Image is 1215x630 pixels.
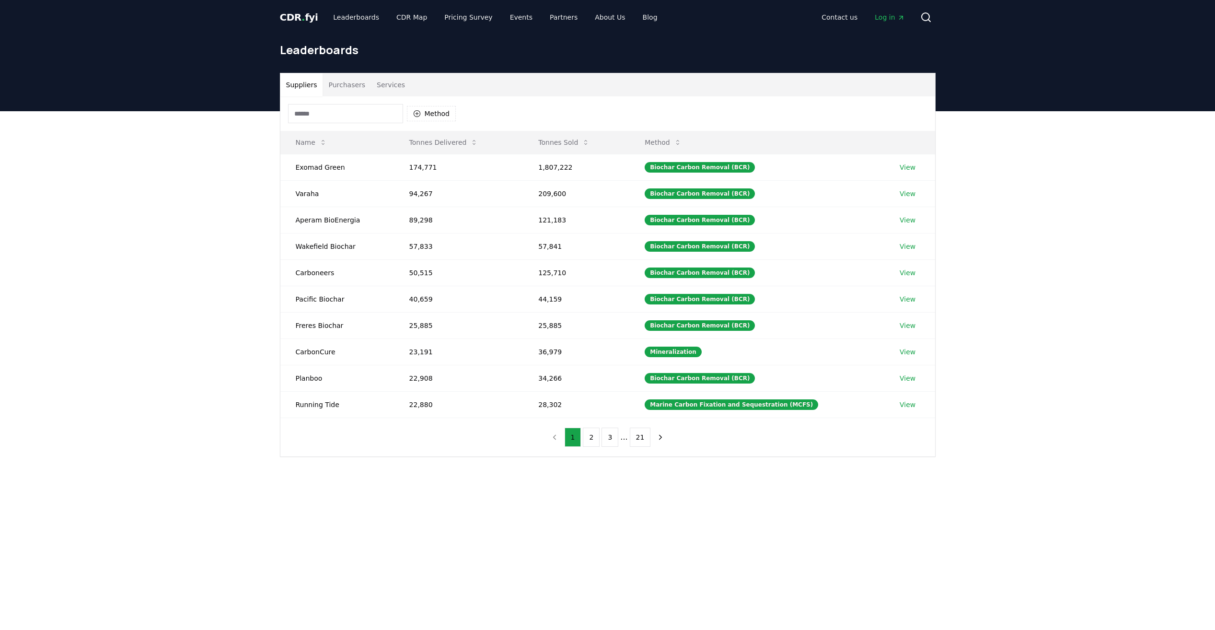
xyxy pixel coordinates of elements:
[542,9,585,26] a: Partners
[587,9,633,26] a: About Us
[900,321,915,330] a: View
[900,163,915,172] a: View
[280,207,394,233] td: Aperam BioEnergia
[523,391,629,418] td: 28,302
[523,312,629,338] td: 25,885
[645,373,755,384] div: Biochar Carbon Removal (BCR)
[583,428,600,447] button: 2
[523,207,629,233] td: 121,183
[402,133,486,152] button: Tonnes Delivered
[645,241,755,252] div: Biochar Carbon Removal (BCR)
[531,133,597,152] button: Tonnes Sold
[645,268,755,278] div: Biochar Carbon Removal (BCR)
[645,162,755,173] div: Biochar Carbon Removal (BCR)
[635,9,665,26] a: Blog
[565,428,581,447] button: 1
[814,9,865,26] a: Contact us
[900,294,915,304] a: View
[394,180,523,207] td: 94,267
[394,259,523,286] td: 50,515
[394,286,523,312] td: 40,659
[280,391,394,418] td: Running Tide
[630,428,651,447] button: 21
[280,11,318,24] a: CDR.fyi
[280,312,394,338] td: Freres Biochar
[620,432,627,443] li: ...
[900,268,915,278] a: View
[325,9,387,26] a: Leaderboards
[280,42,936,58] h1: Leaderboards
[645,347,702,357] div: Mineralization
[602,428,618,447] button: 3
[301,12,305,23] span: .
[523,259,629,286] td: 125,710
[523,365,629,391] td: 34,266
[900,347,915,357] a: View
[645,215,755,225] div: Biochar Carbon Removal (BCR)
[280,180,394,207] td: Varaha
[900,215,915,225] a: View
[645,320,755,331] div: Biochar Carbon Removal (BCR)
[523,286,629,312] td: 44,159
[900,373,915,383] a: View
[280,233,394,259] td: Wakefield Biochar
[875,12,904,22] span: Log in
[280,154,394,180] td: Exomad Green
[523,338,629,365] td: 36,979
[394,154,523,180] td: 174,771
[867,9,912,26] a: Log in
[371,73,411,96] button: Services
[645,399,818,410] div: Marine Carbon Fixation and Sequestration (MCFS)
[502,9,540,26] a: Events
[900,242,915,251] a: View
[637,133,689,152] button: Method
[814,9,912,26] nav: Main
[394,391,523,418] td: 22,880
[523,180,629,207] td: 209,600
[437,9,500,26] a: Pricing Survey
[900,189,915,198] a: View
[394,233,523,259] td: 57,833
[280,73,323,96] button: Suppliers
[280,365,394,391] td: Planboo
[394,312,523,338] td: 25,885
[394,338,523,365] td: 23,191
[280,338,394,365] td: CarbonCure
[325,9,665,26] nav: Main
[389,9,435,26] a: CDR Map
[394,207,523,233] td: 89,298
[523,233,629,259] td: 57,841
[652,428,669,447] button: next page
[645,188,755,199] div: Biochar Carbon Removal (BCR)
[280,286,394,312] td: Pacific Biochar
[323,73,371,96] button: Purchasers
[280,12,318,23] span: CDR fyi
[407,106,456,121] button: Method
[280,259,394,286] td: Carboneers
[645,294,755,304] div: Biochar Carbon Removal (BCR)
[523,154,629,180] td: 1,807,222
[394,365,523,391] td: 22,908
[900,400,915,409] a: View
[288,133,335,152] button: Name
